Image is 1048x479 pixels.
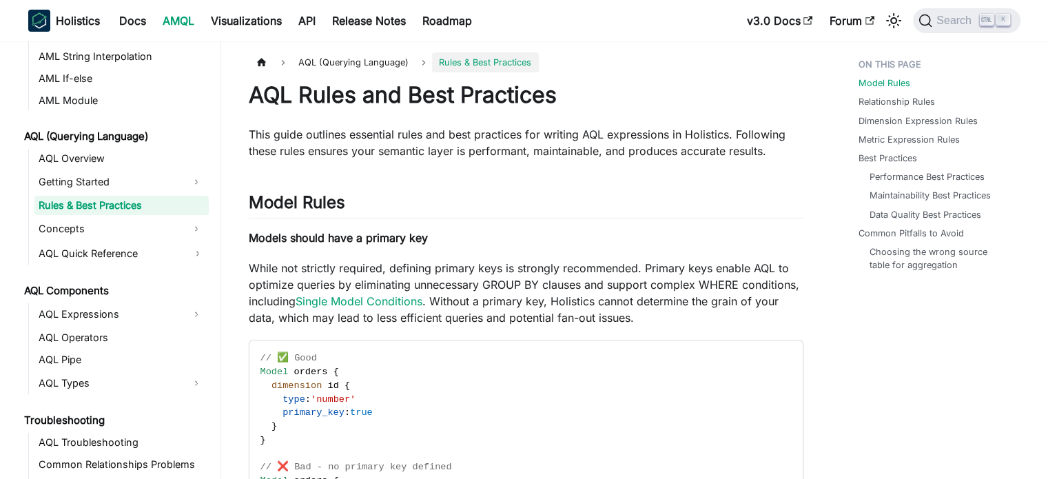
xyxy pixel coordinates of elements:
[34,350,209,369] a: AQL Pipe
[870,245,1007,272] a: Choosing the wrong source table for aggregation
[333,367,339,377] span: {
[14,41,221,479] nav: Docs sidebar
[859,114,978,128] a: Dimension Expression Rules
[883,10,905,32] button: Switch between dark and light mode (currently light mode)
[859,95,935,108] a: Relationship Rules
[56,12,100,29] b: Holistics
[260,462,452,472] span: // ❌ Bad - no primary key defined
[34,171,184,193] a: Getting Started
[260,353,317,363] span: // ✅ Good
[184,303,209,325] button: Expand sidebar category 'AQL Expressions'
[291,52,415,72] span: AQL (Querying Language)
[28,10,100,32] a: HolisticsHolistics
[305,394,311,405] span: :
[271,421,277,431] span: }
[34,69,209,88] a: AML If-else
[345,380,350,391] span: {
[34,433,209,452] a: AQL Troubleshooting
[184,372,209,394] button: Expand sidebar category 'AQL Types'
[282,394,305,405] span: type
[271,380,322,391] span: dimension
[249,52,275,72] a: Home page
[249,231,428,245] strong: Models should have a primary key
[414,10,480,32] a: Roadmap
[859,133,960,146] a: Metric Expression Rules
[249,126,803,159] p: This guide outlines essential rules and best practices for writing AQL expressions in Holistics. ...
[913,8,1020,33] button: Search (Ctrl+K)
[870,208,981,221] a: Data Quality Best Practices
[28,10,50,32] img: Holistics
[290,10,324,32] a: API
[739,10,821,32] a: v3.0 Docs
[249,52,803,72] nav: Breadcrumbs
[859,77,910,90] a: Model Rules
[20,411,209,430] a: Troubleshooting
[260,435,266,445] span: }
[859,227,964,240] a: Common Pitfalls to Avoid
[34,149,209,168] a: AQL Overview
[996,14,1010,26] kbd: K
[249,192,803,218] h2: Model Rules
[859,152,917,165] a: Best Practices
[34,196,209,215] a: Rules & Best Practices
[20,127,209,146] a: AQL (Querying Language)
[870,189,991,202] a: Maintainability Best Practices
[34,372,184,394] a: AQL Types
[34,47,209,66] a: AML String Interpolation
[432,52,538,72] span: Rules & Best Practices
[345,407,350,418] span: :
[821,10,883,32] a: Forum
[34,328,209,347] a: AQL Operators
[932,14,980,27] span: Search
[350,407,373,418] span: true
[249,260,803,326] p: While not strictly required, defining primary keys is strongly recommended. Primary keys enable A...
[184,171,209,193] button: Expand sidebar category 'Getting Started'
[311,394,356,405] span: 'number'
[154,10,203,32] a: AMQL
[34,243,209,265] a: AQL Quick Reference
[324,10,414,32] a: Release Notes
[34,218,184,240] a: Concepts
[34,303,184,325] a: AQL Expressions
[294,367,327,377] span: orders
[20,281,209,300] a: AQL Components
[870,170,985,183] a: Performance Best Practices
[327,380,338,391] span: id
[34,455,209,474] a: Common Relationships Problems
[184,218,209,240] button: Expand sidebar category 'Concepts'
[34,91,209,110] a: AML Module
[296,294,422,308] a: Single Model Conditions
[249,81,803,109] h1: AQL Rules and Best Practices
[260,367,289,377] span: Model
[111,10,154,32] a: Docs
[282,407,345,418] span: primary_key
[203,10,290,32] a: Visualizations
